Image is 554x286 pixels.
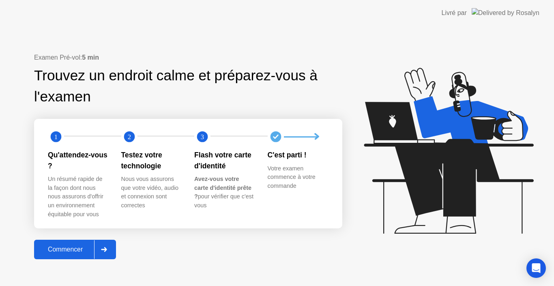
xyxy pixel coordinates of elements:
div: Un résumé rapide de la façon dont nous nous assurons d'offrir un environnement équitable pour vous [48,175,108,219]
div: Trouvez un endroit calme et préparez-vous à l'examen [34,65,320,108]
div: Testez votre technologie [121,150,182,171]
b: Avez-vous votre carte d'identité prête ? [194,176,251,200]
div: Votre examen commence à votre commande [268,164,328,191]
button: Commencer [34,240,116,259]
div: pour vérifier que c'est vous [194,175,255,210]
text: 1 [54,133,58,141]
b: 5 min [82,54,99,61]
div: Open Intercom Messenger [526,258,546,278]
div: Examen Pré-vol: [34,53,342,62]
div: Livré par [442,8,467,18]
div: Flash votre carte d'identité [194,150,255,171]
img: Delivered by Rosalyn [472,8,539,17]
div: Qu'attendez-vous ? [48,150,108,171]
div: Nous vous assurons que votre vidéo, audio et connexion sont correctes [121,175,182,210]
text: 2 [127,133,131,141]
text: 3 [201,133,204,141]
div: C'est parti ! [268,150,328,160]
div: Commencer [37,246,94,253]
